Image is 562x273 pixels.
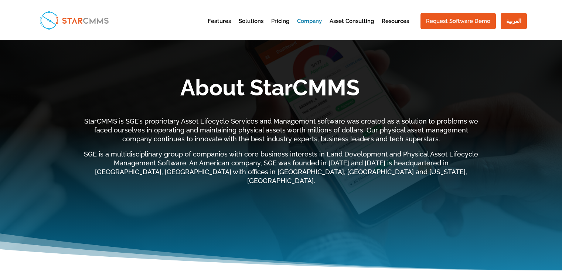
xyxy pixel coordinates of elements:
a: Company [297,18,322,37]
a: Features [208,18,231,37]
a: Request Software Demo [420,13,496,29]
p: SGE is a multidisciplinary group of companies with core business interests in Land Development an... [82,150,481,185]
h1: About StarCMMS [59,77,481,102]
a: Resources [382,18,409,37]
a: Pricing [271,18,289,37]
div: StarCMMS is SGE’s proprietary Asset Lifecycle Services and Management software was created as a s... [82,117,481,185]
a: Solutions [239,18,263,37]
a: العربية [501,13,527,29]
img: StarCMMS [37,8,112,32]
a: Asset Consulting [330,18,374,37]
